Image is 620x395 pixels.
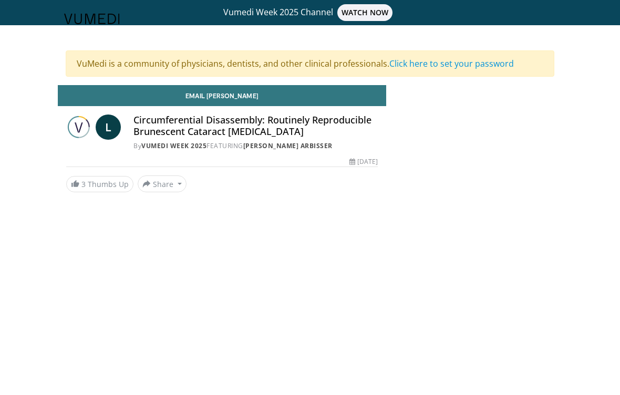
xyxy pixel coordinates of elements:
[243,141,333,150] a: [PERSON_NAME] Arbisser
[389,58,514,69] a: Click here to set your password
[141,141,206,150] a: Vumedi Week 2025
[133,115,378,137] h4: Circumferential Disassembly: Routinely Reproducible Brunescent Cataract [MEDICAL_DATA]
[66,176,133,192] a: 3 Thumbs Up
[64,14,120,24] img: VuMedi Logo
[138,175,187,192] button: Share
[96,115,121,140] a: L
[81,179,86,189] span: 3
[58,85,386,106] a: Email [PERSON_NAME]
[133,141,378,151] div: By FEATURING
[66,50,554,77] div: VuMedi is a community of physicians, dentists, and other clinical professionals.
[66,115,91,140] img: Vumedi Week 2025
[349,157,378,167] div: [DATE]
